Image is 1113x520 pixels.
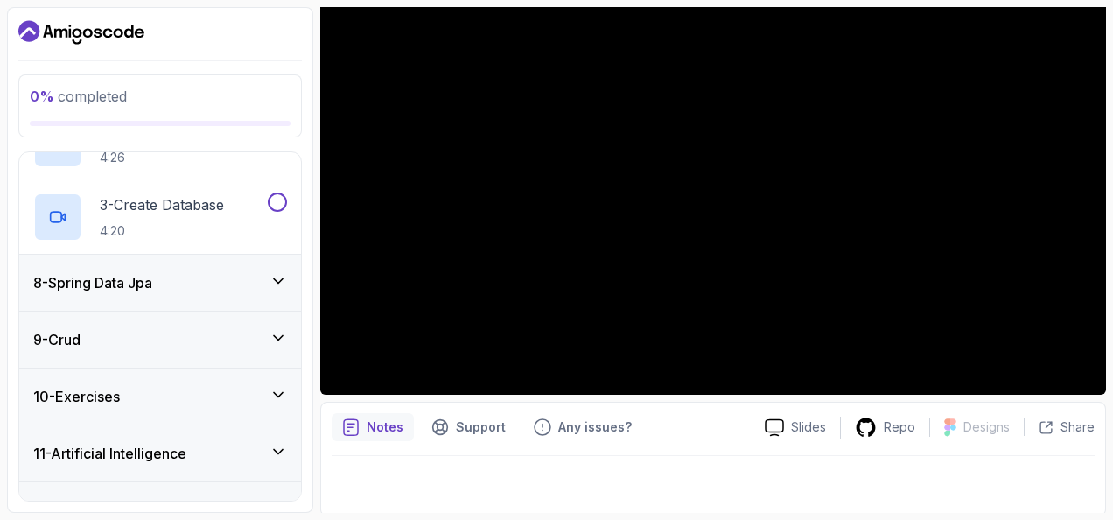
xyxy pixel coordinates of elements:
[33,386,120,407] h3: 10 - Exercises
[100,222,224,240] p: 4:20
[19,425,301,481] button: 11-Artificial Intelligence
[791,418,826,436] p: Slides
[1060,418,1095,436] p: Share
[33,193,287,242] button: 3-Create Database4:20
[19,255,301,311] button: 8-Spring Data Jpa
[751,418,840,437] a: Slides
[884,418,915,436] p: Repo
[33,329,80,350] h3: 9 - Crud
[19,312,301,368] button: 9-Crud
[33,443,186,464] h3: 11 - Artificial Intelligence
[30,88,54,105] span: 0 %
[18,18,144,46] a: Dashboard
[19,369,301,425] button: 10-Exercises
[30,88,127,105] span: completed
[100,149,204,166] p: 4:26
[963,418,1010,436] p: Designs
[1024,418,1095,436] button: Share
[841,417,929,439] a: Repo
[33,272,152,293] h3: 8 - Spring Data Jpa
[100,194,224,215] p: 3 - Create Database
